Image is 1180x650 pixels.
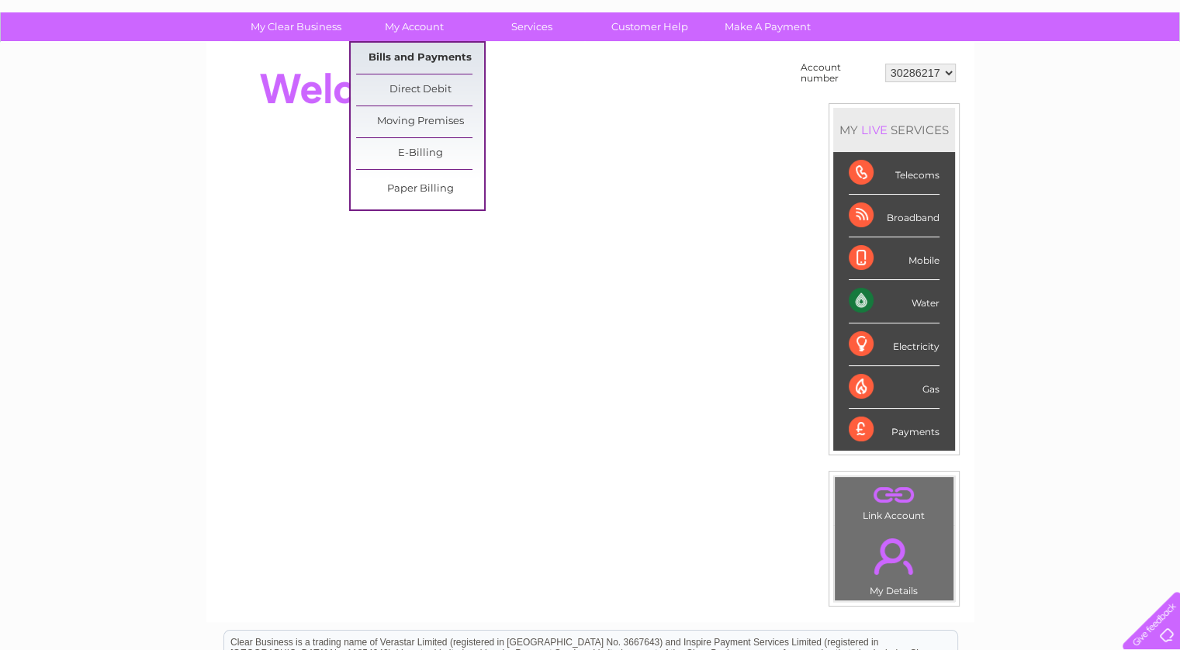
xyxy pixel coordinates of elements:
[849,237,940,280] div: Mobile
[356,174,484,205] a: Paper Billing
[833,108,955,152] div: MY SERVICES
[946,66,980,78] a: Energy
[834,525,954,601] td: My Details
[356,138,484,169] a: E-Billing
[356,106,484,137] a: Moving Premises
[356,74,484,105] a: Direct Debit
[356,43,484,74] a: Bills and Payments
[849,409,940,451] div: Payments
[1045,66,1068,78] a: Blog
[586,12,714,41] a: Customer Help
[989,66,1036,78] a: Telecoms
[849,195,940,237] div: Broadband
[858,123,891,137] div: LIVE
[834,476,954,525] td: Link Account
[224,9,957,75] div: Clear Business is a trading name of Verastar Limited (registered in [GEOGRAPHIC_DATA] No. 3667643...
[849,366,940,409] div: Gas
[41,40,120,88] img: logo.png
[1077,66,1115,78] a: Contact
[849,323,940,366] div: Electricity
[907,66,936,78] a: Water
[888,8,995,27] a: 0333 014 3131
[468,12,596,41] a: Services
[232,12,360,41] a: My Clear Business
[839,529,950,583] a: .
[849,152,940,195] div: Telecoms
[797,58,881,88] td: Account number
[704,12,832,41] a: Make A Payment
[350,12,478,41] a: My Account
[849,280,940,323] div: Water
[839,481,950,508] a: .
[1129,66,1165,78] a: Log out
